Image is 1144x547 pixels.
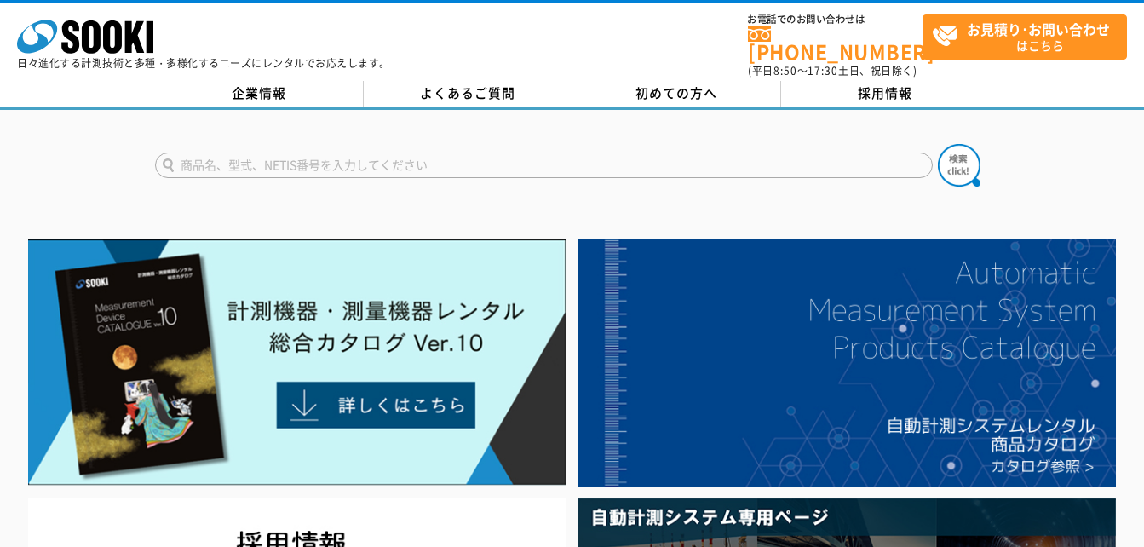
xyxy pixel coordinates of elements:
p: 日々進化する計測技術と多種・多様化するニーズにレンタルでお応えします。 [17,58,390,68]
a: お見積り･お問い合わせはこちら [923,14,1127,60]
span: 8:50 [773,63,797,78]
span: 初めての方へ [635,83,717,102]
strong: お見積り･お問い合わせ [967,19,1110,39]
a: 企業情報 [155,81,364,107]
a: よくあるご質問 [364,81,572,107]
a: 初めての方へ [572,81,781,107]
img: Catalog Ver10 [28,239,566,487]
span: お電話でのお問い合わせは [748,14,923,25]
span: はこちら [932,15,1126,58]
a: [PHONE_NUMBER] [748,26,923,61]
input: 商品名、型式、NETIS番号を入力してください [155,153,933,178]
img: 自動計測システムカタログ [578,239,1116,488]
span: 17:30 [808,63,838,78]
img: btn_search.png [938,144,980,187]
span: (平日 ～ 土日、祝日除く) [748,63,917,78]
a: 採用情報 [781,81,990,107]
